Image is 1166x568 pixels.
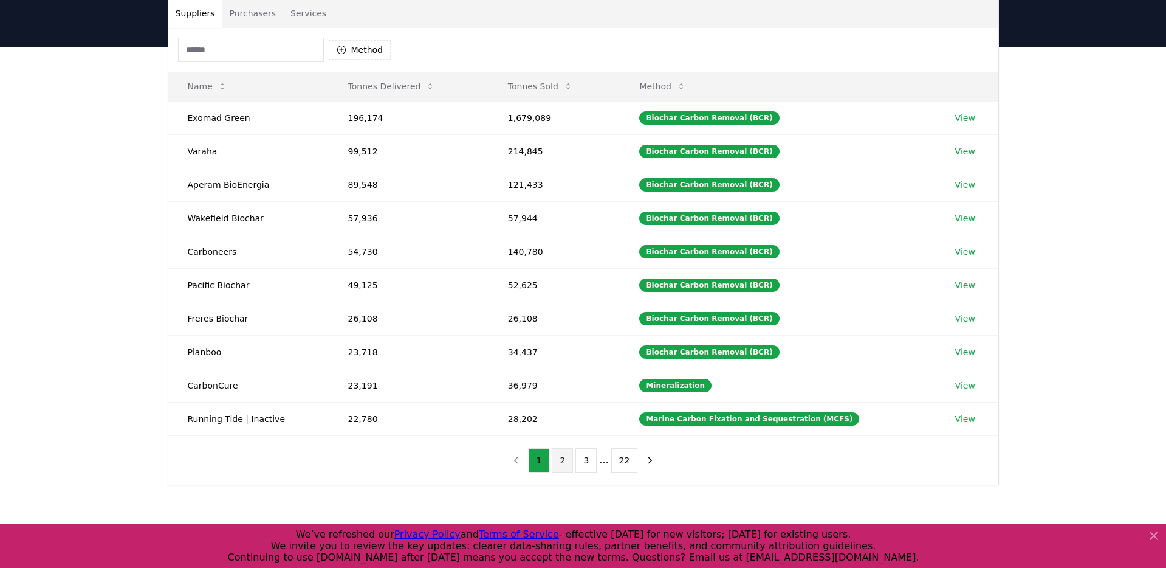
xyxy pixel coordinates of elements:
[489,369,620,402] td: 36,979
[639,111,779,125] div: Biochar Carbon Removal (BCR)
[338,74,445,99] button: Tonnes Delivered
[498,74,583,99] button: Tonnes Sold
[329,402,489,435] td: 22,780
[955,413,975,425] a: View
[955,145,975,158] a: View
[552,448,573,473] button: 2
[640,448,660,473] button: next page
[329,134,489,168] td: 99,512
[329,40,391,60] button: Method
[489,201,620,235] td: 57,944
[955,313,975,325] a: View
[639,312,779,325] div: Biochar Carbon Removal (BCR)
[168,168,329,201] td: Aperam BioEnergia
[168,235,329,268] td: Carboneers
[489,235,620,268] td: 140,780
[168,302,329,335] td: Freres Biochar
[489,101,620,134] td: 1,679,089
[955,346,975,358] a: View
[489,168,620,201] td: 121,433
[639,279,779,292] div: Biochar Carbon Removal (BCR)
[955,379,975,392] a: View
[329,201,489,235] td: 57,936
[639,379,712,392] div: Mineralization
[639,145,779,158] div: Biochar Carbon Removal (BCR)
[489,335,620,369] td: 34,437
[489,402,620,435] td: 28,202
[639,412,859,426] div: Marine Carbon Fixation and Sequestration (MCFS)
[329,168,489,201] td: 89,548
[955,212,975,224] a: View
[529,448,550,473] button: 1
[178,74,237,99] button: Name
[329,302,489,335] td: 26,108
[168,268,329,302] td: Pacific Biochar
[168,335,329,369] td: Planboo
[168,201,329,235] td: Wakefield Biochar
[329,235,489,268] td: 54,730
[575,448,597,473] button: 3
[639,345,779,359] div: Biochar Carbon Removal (BCR)
[168,134,329,168] td: Varaha
[489,134,620,168] td: 214,845
[599,453,608,468] li: ...
[955,179,975,191] a: View
[955,246,975,258] a: View
[639,178,779,192] div: Biochar Carbon Removal (BCR)
[329,101,489,134] td: 196,174
[168,402,329,435] td: Running Tide | Inactive
[489,302,620,335] td: 26,108
[639,245,779,258] div: Biochar Carbon Removal (BCR)
[629,74,696,99] button: Method
[611,448,638,473] button: 22
[168,369,329,402] td: CarbonCure
[955,112,975,124] a: View
[955,279,975,291] a: View
[489,268,620,302] td: 52,625
[329,369,489,402] td: 23,191
[329,268,489,302] td: 49,125
[329,335,489,369] td: 23,718
[168,101,329,134] td: Exomad Green
[639,212,779,225] div: Biochar Carbon Removal (BCR)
